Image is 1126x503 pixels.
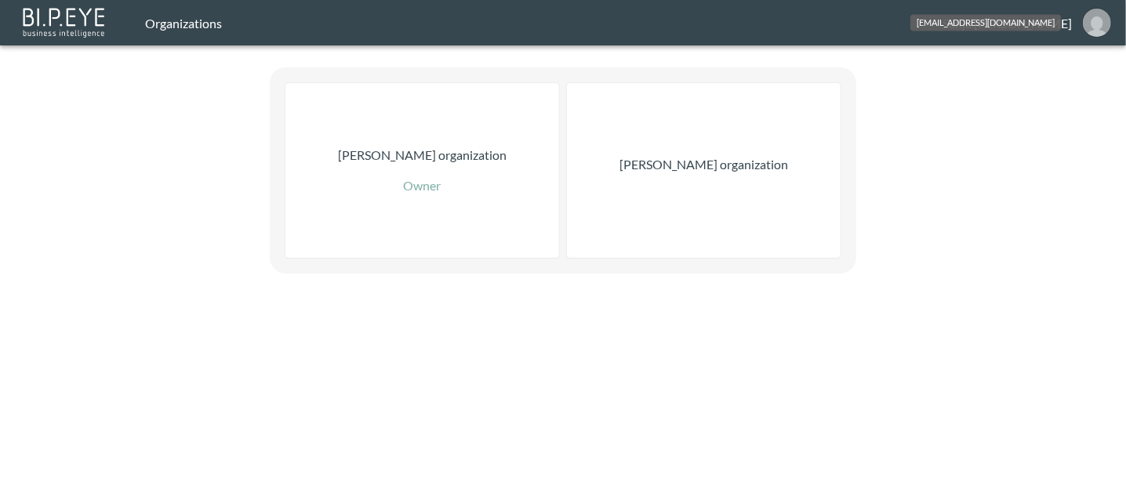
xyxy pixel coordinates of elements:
img: 07688879023437306fb966f5c965e69d [1083,9,1111,37]
div: Organizations [145,16,943,31]
div: [EMAIL_ADDRESS][DOMAIN_NAME] [910,14,1061,31]
p: [PERSON_NAME] organization [338,146,507,165]
button: sanja@mutualart.com [1072,4,1122,42]
p: Owner [404,176,441,195]
p: [PERSON_NAME] organization [619,155,788,174]
img: bipeye-logo [20,4,110,39]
